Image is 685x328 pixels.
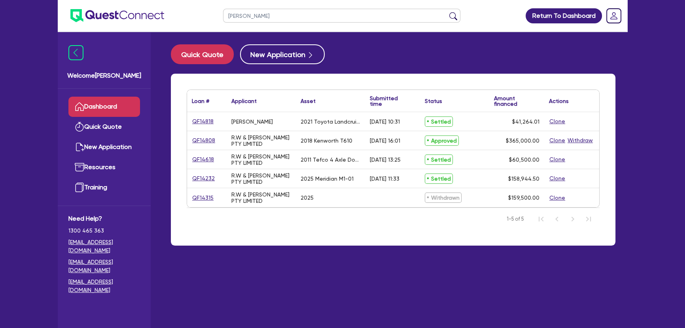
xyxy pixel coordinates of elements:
a: QF14618 [192,155,214,164]
span: $365,000.00 [506,137,539,144]
div: [DATE] 13:25 [370,156,401,163]
div: [DATE] 11:33 [370,175,399,182]
a: New Application [68,137,140,157]
a: [EMAIL_ADDRESS][DOMAIN_NAME] [68,238,140,255]
div: Applicant [231,98,257,104]
a: Dropdown toggle [604,6,624,26]
div: [PERSON_NAME] [231,118,273,125]
div: Loan # [192,98,209,104]
img: quick-quote [75,122,84,132]
a: QF14232 [192,174,215,183]
div: Asset [301,98,316,104]
span: 1300 465 363 [68,227,140,235]
button: Clone [549,155,566,164]
button: Previous Page [549,211,565,227]
span: $158,944.50 [508,175,539,182]
a: QF14808 [192,136,216,145]
div: Submitted time [370,95,408,107]
button: Clone [549,193,566,202]
div: 2011 Tefco 4 Axle Dog Trailer [301,156,360,163]
div: R.W & [PERSON_NAME] PTY LIMITED [231,172,291,185]
img: quest-connect-logo-blue [70,9,164,22]
div: [DATE] 10:31 [370,118,400,125]
div: 2025 [301,195,314,201]
button: Next Page [565,211,581,227]
button: Last Page [581,211,596,227]
span: Need Help? [68,214,140,223]
a: Quick Quote [171,44,240,64]
a: Quick Quote [68,117,140,137]
a: Resources [68,157,140,177]
button: New Application [240,44,325,64]
span: Withdrawn [425,193,462,203]
img: resources [75,162,84,172]
div: [DATE] 16:01 [370,137,400,144]
input: Search by name, application ID or mobile number... [223,9,460,23]
img: icon-menu-close [68,45,83,60]
img: training [75,183,84,192]
button: Clone [549,174,566,183]
div: 2018 Kenworth T610 [301,137,352,144]
div: 2021 Toyota Landcruiser [301,118,360,125]
button: Clone [549,117,566,126]
div: R.W & [PERSON_NAME] PTY LIMITED [231,134,291,147]
img: new-application [75,142,84,152]
div: Status [425,98,442,104]
button: Withdraw [567,136,593,145]
span: $41,264.01 [512,118,539,125]
span: Settled [425,154,453,165]
span: Approved [425,135,459,146]
span: $159,500.00 [508,195,539,201]
a: QF14818 [192,117,214,126]
span: 1-5 of 5 [507,215,524,223]
div: R.W & [PERSON_NAME] PTY LIMITED [231,191,291,204]
div: Amount financed [494,95,539,107]
div: Actions [549,98,569,104]
button: Quick Quote [171,44,234,64]
a: Dashboard [68,97,140,117]
a: QF14315 [192,193,214,202]
div: R.W & [PERSON_NAME] PTY LIMITED [231,153,291,166]
span: Settled [425,116,453,127]
a: [EMAIL_ADDRESS][DOMAIN_NAME] [68,258,140,275]
button: First Page [533,211,549,227]
button: Clone [549,136,566,145]
div: 2025 Meridian M1-01 [301,175,354,182]
a: [EMAIL_ADDRESS][DOMAIN_NAME] [68,278,140,294]
span: Welcome [PERSON_NAME] [67,71,141,80]
span: Settled [425,174,453,184]
a: Return To Dashboard [526,8,602,23]
span: $60,500.00 [509,156,539,163]
a: Training [68,177,140,198]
